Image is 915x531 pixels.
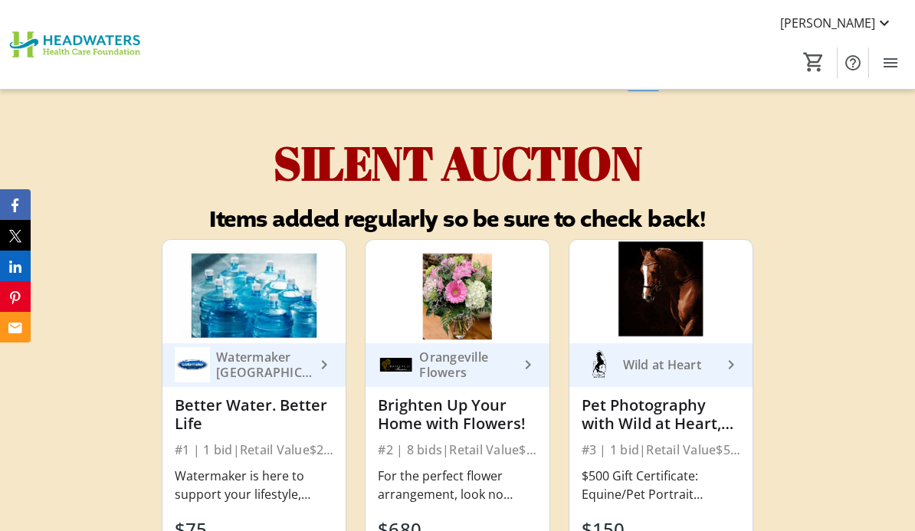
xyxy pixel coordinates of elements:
[875,48,906,78] button: Menu
[315,356,333,374] mat-icon: keyboard_arrow_right
[210,349,315,380] div: Watermaker [GEOGRAPHIC_DATA]
[413,349,518,380] div: Orangeville Flowers
[582,396,740,433] div: Pet Photography with Wild at Heart, Your Equine Image Visualist
[9,6,146,83] img: Headwaters Health Care Foundation's Logo
[569,343,753,387] a: Wild at HeartWild at Heart
[768,11,906,35] button: [PERSON_NAME]
[162,240,346,343] img: Better Water. Better Life
[800,48,828,76] button: Cart
[582,467,740,503] div: $500 Gift Certificate: Equine/Pet Portrait Session Together we’ll engage in some creative shenani...
[780,14,875,32] span: [PERSON_NAME]
[175,347,210,382] img: Watermaker Orangeville
[162,343,346,387] a: Watermaker OrangevilleWatermaker [GEOGRAPHIC_DATA]
[274,132,641,193] span: SILENT AUCTION
[582,347,617,382] img: Wild at Heart
[378,439,536,461] div: #2 | 8 bids | Retail Value $720
[378,396,536,433] div: Brighten Up Your Home with Flowers!
[209,204,706,235] span: Items added regularly so be sure to check back!
[569,240,753,343] img: Pet Photography with Wild at Heart, Your Equine Image Visualist
[366,240,549,343] img: Brighten Up Your Home with Flowers!
[519,356,537,374] mat-icon: keyboard_arrow_right
[722,356,740,374] mat-icon: keyboard_arrow_right
[582,439,740,461] div: #3 | 1 bid | Retail Value $500
[617,357,722,372] div: Wild at Heart
[175,439,333,461] div: #1 | 1 bid | Retail Value $240
[378,467,536,503] div: For the perfect flower arrangement, look no further than Orangeville Flowers! Our expert florists...
[175,467,333,503] div: Watermaker is here to support your lifestyle, home or business environment with [MEDICAL_DATA] tr...
[366,343,549,387] a: Orangeville FlowersOrangeville Flowers
[175,396,333,433] div: Better Water. Better Life
[378,347,413,382] img: Orangeville Flowers
[838,48,868,78] button: Help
